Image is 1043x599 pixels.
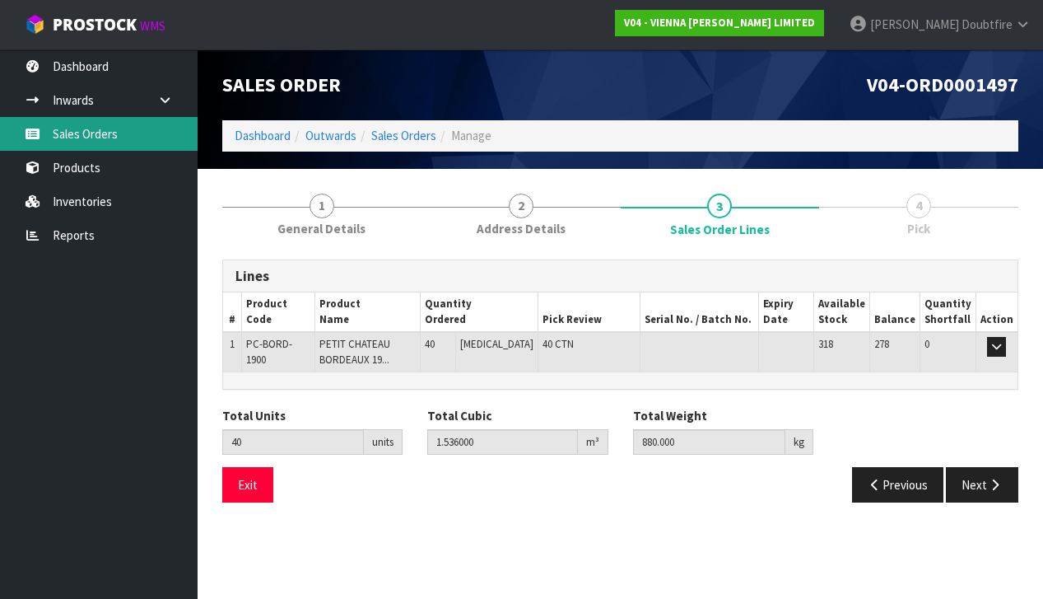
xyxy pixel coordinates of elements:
span: 278 [874,337,889,351]
th: Serial No. / Batch No. [640,292,759,332]
h3: Lines [235,269,1005,284]
th: Pick Review [538,292,640,332]
span: PC-BORD-1900 [246,337,292,366]
th: Product Name [314,292,420,332]
span: 2 [509,194,533,218]
span: ProStock [53,14,137,35]
span: [PERSON_NAME] [870,16,959,32]
span: Sales Order Lines [222,247,1018,516]
span: General Details [277,220,366,237]
th: Product Code [242,292,315,332]
small: WMS [140,18,165,34]
button: Exit [222,467,273,503]
th: Quantity Ordered [421,292,538,332]
a: Outwards [305,128,356,143]
a: Sales Orders [371,128,436,143]
th: Available Stock [813,292,869,332]
strong: V04 - VIENNA [PERSON_NAME] LIMITED [624,16,815,30]
span: 40 [425,337,435,351]
a: Dashboard [235,128,291,143]
input: Total Cubic [427,429,577,455]
label: Total Units [222,407,286,424]
div: m³ [578,429,608,456]
th: Quantity Shortfall [920,292,975,332]
span: Manage [451,128,491,143]
span: PETIT CHATEAU BORDEAUX 19... [319,337,390,366]
span: Pick [907,220,930,237]
div: units [364,429,403,456]
th: # [223,292,242,332]
img: cube-alt.png [25,14,45,35]
span: V04-ORD0001497 [867,72,1018,97]
span: 4 [906,194,931,218]
label: Total Weight [633,407,707,424]
th: Balance [869,292,920,332]
span: [MEDICAL_DATA] [460,337,533,351]
span: 40 CTN [542,337,574,351]
button: Previous [852,467,944,503]
span: 0 [924,337,929,351]
input: Total Units [222,429,364,455]
span: 1 [310,194,334,218]
span: 1 [230,337,235,351]
span: Address Details [477,220,566,237]
span: Doubtfire [962,16,1013,32]
input: Total Weight [633,429,785,455]
th: Expiry Date [759,292,814,332]
button: Next [946,467,1018,503]
span: Sales Order [222,72,341,97]
span: Sales Order Lines [670,221,770,238]
span: 318 [818,337,833,351]
div: kg [785,429,813,456]
th: Action [975,292,1017,332]
span: 3 [707,194,732,218]
label: Total Cubic [427,407,491,424]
